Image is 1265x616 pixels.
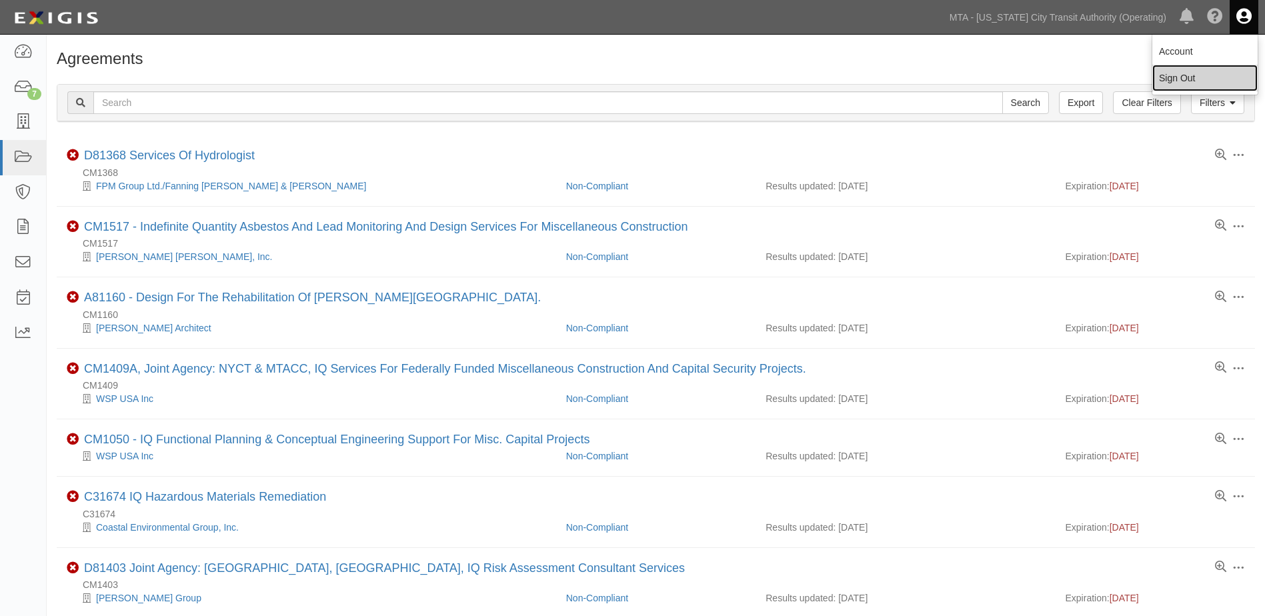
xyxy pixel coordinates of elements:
[10,6,102,30] img: Logo
[67,291,79,303] i: Non-Compliant
[1207,9,1223,25] i: Help Center - Complianz
[1215,362,1226,374] a: View results summary
[84,220,688,233] a: CM1517 - Indefinite Quantity Asbestos And Lead Monitoring And Design Services For Miscellaneous C...
[566,522,628,533] a: Non-Compliant
[766,179,1045,193] div: Results updated: [DATE]
[67,379,1255,392] div: CM1409
[84,561,685,576] div: D81403 Joint Agency: NYCT, MNRR, IQ Risk Assessment Consultant Services
[67,392,556,405] div: WSP USA Inc
[67,237,1255,250] div: CM1517
[1065,591,1244,605] div: Expiration:
[84,433,589,447] div: CM1050 - IQ Functional Planning & Conceptual Engineering Support For Misc. Capital Projects
[766,321,1045,335] div: Results updated: [DATE]
[67,250,556,263] div: Parsons Brinckerhoff, Inc.
[84,220,688,235] div: CM1517 - Indefinite Quantity Asbestos And Lead Monitoring And Design Services For Miscellaneous C...
[84,149,255,162] a: D81368 Services Of Hydrologist
[1191,91,1244,114] a: Filters
[67,321,556,335] div: Richard Dattner Architect
[566,593,628,603] a: Non-Compliant
[1215,291,1226,303] a: View results summary
[96,451,153,461] a: WSP USA Inc
[93,91,1003,114] input: Search
[96,393,153,404] a: WSP USA Inc
[67,433,79,445] i: Non-Compliant
[67,521,556,534] div: Coastal Environmental Group, Inc.
[1215,149,1226,161] a: View results summary
[766,449,1045,463] div: Results updated: [DATE]
[57,50,1255,67] h1: Agreements
[566,451,628,461] a: Non-Compliant
[67,449,556,463] div: WSP USA Inc
[84,291,541,305] div: A81160 - Design For The Rehabilitation Of Myrtle-wyckoff Station Complex.
[84,490,326,505] div: C31674 IQ Hazardous Materials Remediation
[1110,522,1139,533] span: [DATE]
[566,393,628,404] a: Non-Compliant
[67,578,1255,591] div: CM1403
[1065,179,1244,193] div: Expiration:
[27,88,41,100] div: 7
[67,562,79,574] i: Non-Compliant
[67,591,556,605] div: Louis Berger Group
[67,179,556,193] div: FPM Group Ltd./Fanning Phillips & Molnar
[84,561,685,575] a: D81403 Joint Agency: [GEOGRAPHIC_DATA], [GEOGRAPHIC_DATA], IQ Risk Assessment Consultant Services
[1065,392,1244,405] div: Expiration:
[84,362,806,375] a: CM1409A, Joint Agency: NYCT & MTACC, IQ Services For Federally Funded Miscellaneous Construction ...
[1215,561,1226,573] a: View results summary
[96,522,239,533] a: Coastal Environmental Group, Inc.
[1065,321,1244,335] div: Expiration:
[1065,521,1244,534] div: Expiration:
[96,593,201,603] a: [PERSON_NAME] Group
[67,149,79,161] i: Non-Compliant
[1215,220,1226,232] a: View results summary
[766,521,1045,534] div: Results updated: [DATE]
[1152,38,1258,65] a: Account
[1110,251,1139,262] span: [DATE]
[1002,91,1049,114] input: Search
[1215,491,1226,503] a: View results summary
[67,363,79,375] i: Non-Compliant
[1110,593,1139,603] span: [DATE]
[96,181,366,191] a: FPM Group Ltd./Fanning [PERSON_NAME] & [PERSON_NAME]
[84,433,589,446] a: CM1050 - IQ Functional Planning & Conceptual Engineering Support For Misc. Capital Projects
[67,166,1255,179] div: CM1368
[1110,393,1139,404] span: [DATE]
[67,507,1255,521] div: C31674
[1059,91,1103,114] a: Export
[67,221,79,233] i: Non-Compliant
[96,251,273,262] a: [PERSON_NAME] [PERSON_NAME], Inc.
[766,250,1045,263] div: Results updated: [DATE]
[1065,250,1244,263] div: Expiration:
[943,4,1173,31] a: MTA - [US_STATE] City Transit Authority (Operating)
[1215,433,1226,445] a: View results summary
[566,251,628,262] a: Non-Compliant
[84,362,806,377] div: CM1409A, Joint Agency: NYCT & MTACC, IQ Services For Federally Funded Miscellaneous Construction ...
[1065,449,1244,463] div: Expiration:
[84,149,255,163] div: D81368 Services Of Hydrologist
[1113,91,1180,114] a: Clear Filters
[1110,181,1139,191] span: [DATE]
[84,291,541,304] a: A81160 - Design For The Rehabilitation Of [PERSON_NAME][GEOGRAPHIC_DATA].
[1152,65,1258,91] a: Sign Out
[766,591,1045,605] div: Results updated: [DATE]
[67,491,79,503] i: Non-Compliant
[67,308,1255,321] div: CM1160
[84,490,326,503] a: C31674 IQ Hazardous Materials Remediation
[1110,323,1139,333] span: [DATE]
[96,323,211,333] a: [PERSON_NAME] Architect
[566,181,628,191] a: Non-Compliant
[766,392,1045,405] div: Results updated: [DATE]
[566,323,628,333] a: Non-Compliant
[1110,451,1139,461] span: [DATE]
